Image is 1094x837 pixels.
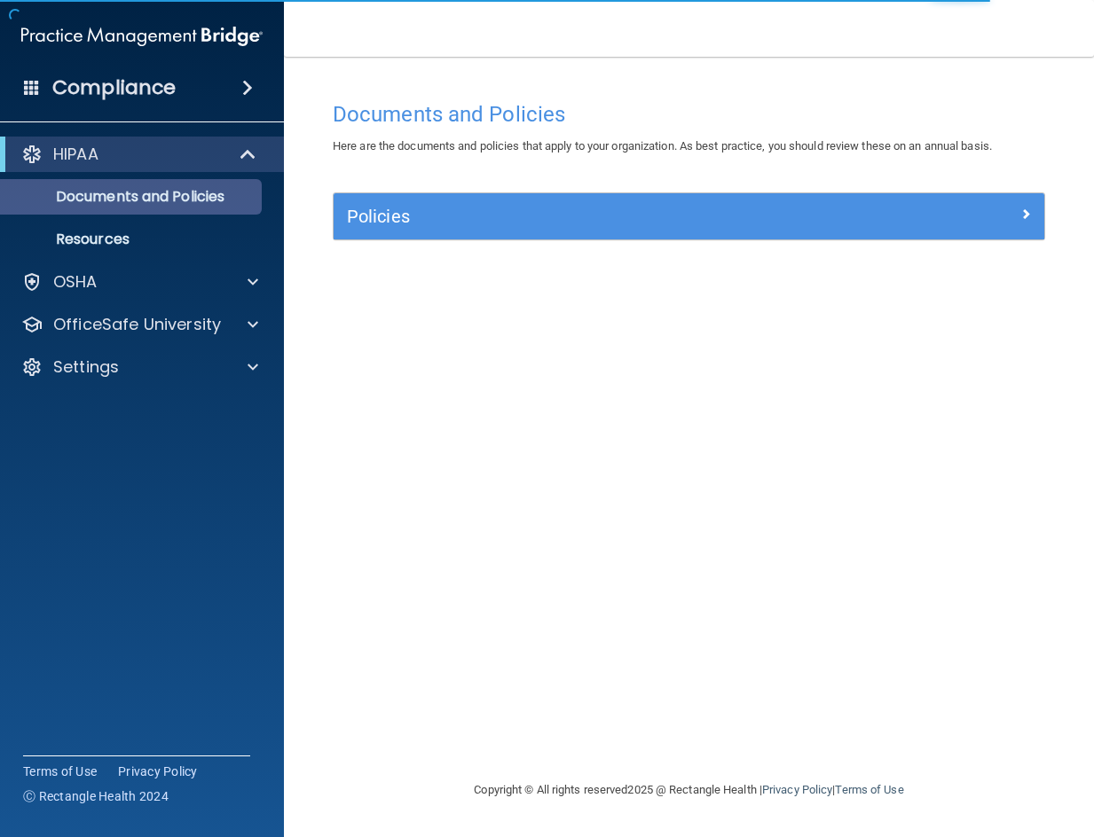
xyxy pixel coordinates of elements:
img: PMB logo [21,19,263,54]
p: Settings [53,356,119,378]
h4: Compliance [52,75,176,100]
span: Ⓒ Rectangle Health 2024 [23,787,169,805]
iframe: Drift Widget Chat Controller [787,711,1073,782]
a: Terms of Use [23,763,97,780]
a: Privacy Policy [118,763,198,780]
p: HIPAA [53,144,98,165]
div: Copyright © All rights reserved 2025 @ Rectangle Health | | [366,762,1013,818]
p: OSHA [53,271,98,293]
h5: Policies [347,207,854,226]
p: Resources [12,231,254,248]
a: HIPAA [21,144,257,165]
a: Policies [347,202,1031,231]
a: OfficeSafe University [21,314,258,335]
a: Settings [21,356,258,378]
a: OSHA [21,271,258,293]
h4: Documents and Policies [333,103,1045,126]
a: Privacy Policy [762,783,832,796]
p: Documents and Policies [12,188,254,206]
p: OfficeSafe University [53,314,221,335]
span: Here are the documents and policies that apply to your organization. As best practice, you should... [333,139,992,153]
a: Terms of Use [835,783,903,796]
